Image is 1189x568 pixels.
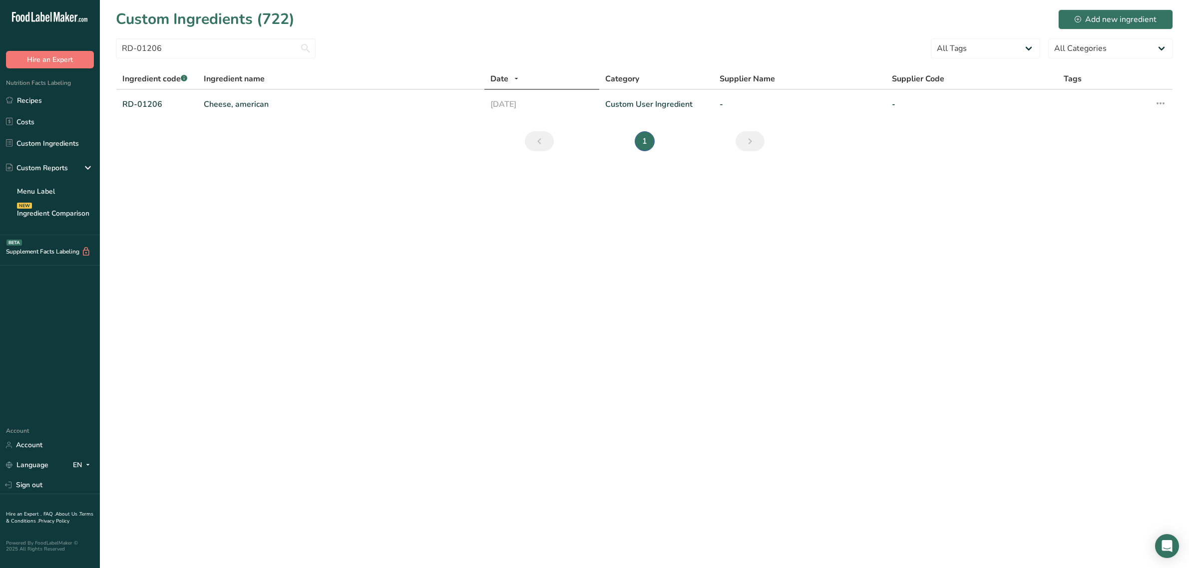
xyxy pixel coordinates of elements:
[1075,13,1157,25] div: Add new ingredient
[490,98,593,110] a: [DATE]
[490,73,508,85] span: Date
[6,51,94,68] button: Hire an Expert
[6,540,94,552] div: Powered By FoodLabelMaker © 2025 All Rights Reserved
[43,511,55,518] a: FAQ .
[892,98,1052,110] a: -
[6,511,93,525] a: Terms & Conditions .
[605,98,708,110] a: Custom User Ingredient
[38,518,69,525] a: Privacy Policy
[605,73,639,85] span: Category
[892,73,944,85] span: Supplier Code
[122,98,192,110] a: RD-01206
[6,511,41,518] a: Hire an Expert .
[1155,534,1179,558] div: Open Intercom Messenger
[204,73,265,85] span: Ingredient name
[720,98,879,110] a: -
[720,73,775,85] span: Supplier Name
[736,131,765,151] a: Next
[6,240,22,246] div: BETA
[1058,9,1173,29] button: Add new ingredient
[1064,73,1082,85] span: Tags
[55,511,79,518] a: About Us .
[116,8,295,30] h1: Custom Ingredients (722)
[17,203,32,209] div: NEW
[116,38,316,58] input: Search for ingredient
[6,456,48,474] a: Language
[6,163,68,173] div: Custom Reports
[122,73,187,84] span: Ingredient code
[73,459,94,471] div: EN
[204,98,478,110] a: Cheese, american
[525,131,554,151] a: Previous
